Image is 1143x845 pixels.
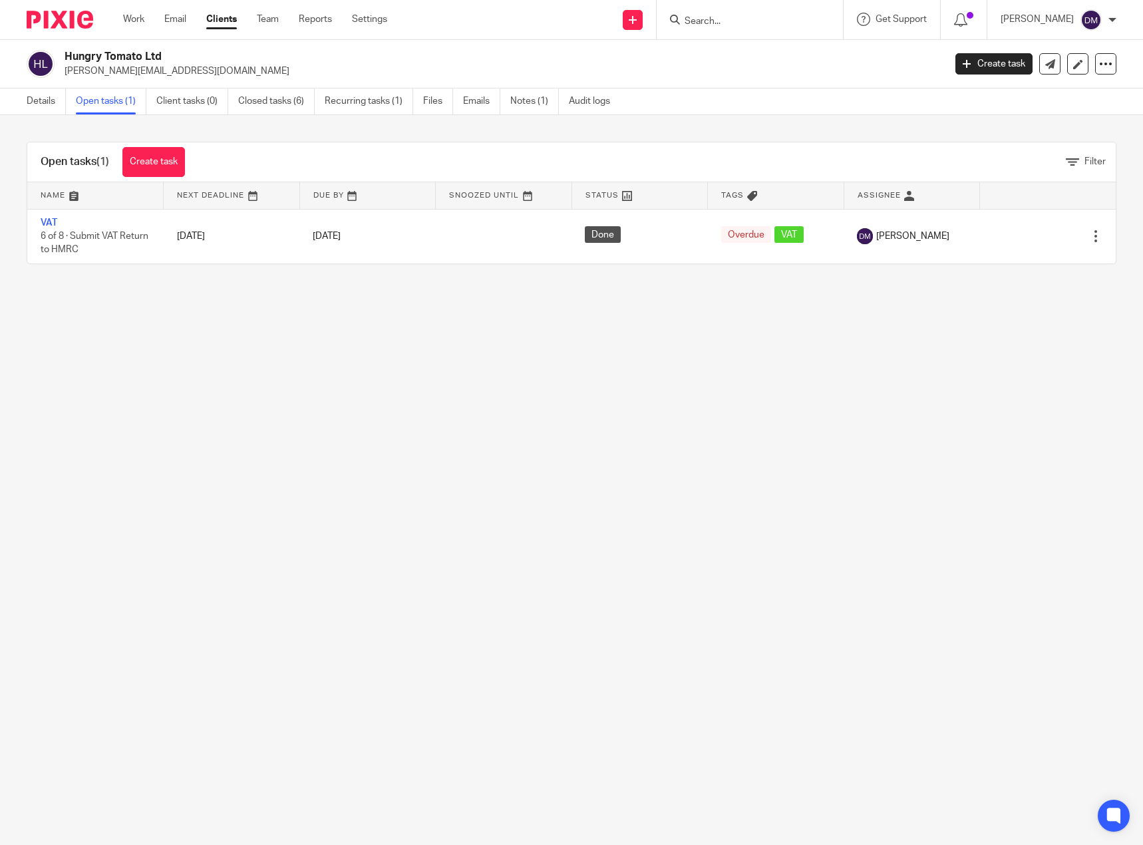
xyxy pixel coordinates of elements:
p: [PERSON_NAME] [1001,13,1074,26]
span: Get Support [876,15,927,24]
img: Pixie [27,11,93,29]
a: Create task [955,53,1033,75]
a: Audit logs [569,88,620,114]
a: Emails [463,88,500,114]
td: [DATE] [164,209,300,263]
a: Create task [122,147,185,177]
a: Client tasks (0) [156,88,228,114]
a: Recurring tasks (1) [325,88,413,114]
span: Status [585,192,619,199]
span: Overdue [721,226,771,243]
a: Clients [206,13,237,26]
span: VAT [774,226,804,243]
a: Team [257,13,279,26]
input: Search [683,16,803,28]
span: [PERSON_NAME] [876,230,949,243]
a: Settings [352,13,387,26]
span: 6 of 8 · Submit VAT Return to HMRC [41,232,148,255]
span: Snoozed Until [449,192,519,199]
a: Work [123,13,144,26]
a: Reports [299,13,332,26]
span: (1) [96,156,109,167]
h1: Open tasks [41,155,109,169]
a: Email [164,13,186,26]
img: svg%3E [1080,9,1102,31]
img: svg%3E [27,50,55,78]
a: Files [423,88,453,114]
a: Open tasks (1) [76,88,146,114]
a: Closed tasks (6) [238,88,315,114]
span: Done [585,226,621,243]
img: svg%3E [857,228,873,244]
span: Tags [721,192,744,199]
a: Details [27,88,66,114]
span: Filter [1084,157,1106,166]
span: [DATE] [313,232,341,241]
p: [PERSON_NAME][EMAIL_ADDRESS][DOMAIN_NAME] [65,65,935,78]
a: VAT [41,218,57,228]
h2: Hungry Tomato Ltd [65,50,761,64]
a: Notes (1) [510,88,559,114]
